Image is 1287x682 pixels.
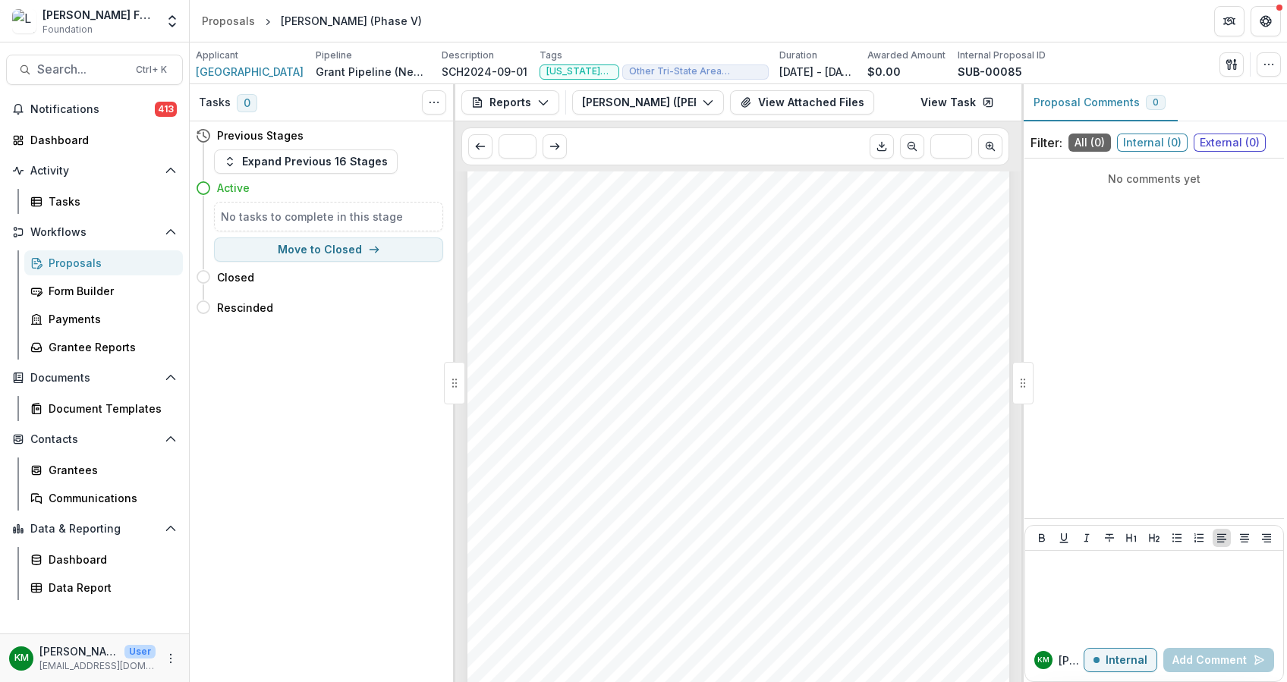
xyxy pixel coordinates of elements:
span: C.3 | Total Aid and Awards (C.1 +C.2) [500,200,722,213]
div: Dashboard [30,132,171,148]
button: Align Left [1213,529,1231,547]
span: E.2 | Kindly upload student aid information (screenshot or document). [500,332,924,344]
span: 0 [237,94,257,112]
div: Tasks [49,193,171,209]
button: Italicize [1078,529,1096,547]
div: Ctrl + K [133,61,170,78]
button: Add Comment [1163,648,1274,672]
a: Dashboard [24,547,183,572]
img: Lavelle Fund for the Blind [12,9,36,33]
p: Internal [1106,654,1147,667]
button: Reports [461,90,559,115]
button: View Attached Files [730,90,874,115]
span: E.2 | SAI range [500,375,590,388]
p: Awarded Amount [867,49,946,62]
p: [DATE] - [DATE] [779,64,855,80]
a: Document Templates [24,396,183,421]
h4: Closed [217,269,254,285]
a: View Task [911,90,1003,115]
button: More [162,649,180,668]
p: Grant Pipeline (New Grantees) [316,64,430,80]
p: [PERSON_NAME] [39,643,118,659]
span: Documents [30,372,159,385]
button: Get Help [1251,6,1281,36]
button: Notifications413 [6,97,183,121]
h3: Tasks [199,96,231,109]
span: Sliding Scale Rates based on E.2 SAI range: [500,420,717,431]
a: Grantees [24,457,183,482]
button: Scroll to previous page [468,134,492,159]
button: Internal [1084,648,1157,672]
button: Strike [1100,529,1119,547]
button: Align Right [1257,529,1276,547]
button: Open Activity [6,159,183,183]
div: Proposals [49,255,171,271]
span: E.1 | Student Aid Index from FAFSA (actual/annual) [500,288,808,300]
p: [EMAIL_ADDRESS][DOMAIN_NAME] [39,659,156,673]
button: Expand Previous 16 Stages [214,149,398,174]
div: [PERSON_NAME] (Phase V) [281,13,422,29]
button: Align Center [1235,529,1254,547]
a: Data Report [24,575,183,600]
h4: Rescinded [217,300,273,316]
span: $184.50 [500,260,540,271]
div: Grantee Reports [49,339,171,355]
span: [US_STATE][GEOGRAPHIC_DATA] [546,66,612,77]
span: Data & Reporting [30,523,159,536]
p: Pipeline [316,49,352,62]
span: $0.00 [500,536,527,547]
button: Open Documents [6,366,183,390]
span: applies. [500,623,547,636]
span: $28,780.50 [500,173,555,184]
div: Form Builder [49,283,171,299]
p: [PERSON_NAME] [1059,652,1084,668]
div: Proposals [202,13,255,29]
button: Scroll to previous page [900,134,924,159]
button: Open entity switcher [162,6,183,36]
span: Maximum of $15,000/semester for [GEOGRAPHIC_DATA], [GEOGRAPHIC_DATA], [GEOGRAPHIC_DATA], St. John... [500,593,1227,606]
span: [PERSON_NAME] [500,668,590,678]
span: 413 [155,102,177,117]
button: Scroll to next page [543,134,567,159]
span: 0 [1153,97,1159,108]
p: Duration [779,49,817,62]
a: Tasks [24,189,183,214]
a: [GEOGRAPHIC_DATA] [196,64,304,80]
p: Tags [540,49,562,62]
a: Communications [24,486,183,511]
button: Bullet List [1168,529,1186,547]
a: Grantee Reports [24,335,183,360]
a: Payments [24,306,183,332]
h5: No tasks to complete in this stage [221,209,436,225]
span: See attached files [500,347,587,358]
button: Open Workflows [6,220,183,244]
span: B= 75% [503,464,542,475]
p: Internal Proposal ID [958,49,1046,62]
div: Communications [49,490,171,506]
span: G | Was the Scholar Accepted as part of the [MEDICAL_DATA] Cohort? ([MEDICAL_DATA] [500,564,1042,577]
h4: Active [217,180,250,196]
button: Move to Closed [214,237,443,262]
h4: Previous Stages [217,127,304,143]
button: Download PDF [870,134,894,159]
button: Underline [1055,529,1073,547]
span: [GEOGRAPHIC_DATA]. Maximum of $10,000/semester for all other schools). Sliding scale [500,608,1046,621]
span: All ( 0 ) [1068,134,1111,152]
span: Activity [30,165,159,178]
a: Proposals [24,250,183,275]
span: Cohort rates apply for students accepted between Fall, 2020 - Spring 2022: [500,579,952,592]
a: Proposals [196,10,261,32]
p: Filter: [1031,134,1062,152]
div: Document Templates [49,401,171,416]
div: Kate Morris [1037,656,1049,664]
span: A. -$1,500 - $10,000 [500,391,599,402]
span: Internal ( 0 ) [1117,134,1188,152]
div: Grantees [49,462,171,478]
p: Description [442,49,494,62]
span: C= 50% x D| Balance of College Costs [503,479,693,489]
span: Foundation [42,23,93,36]
button: Heading 1 [1122,529,1141,547]
p: SCH2024-09-01 [442,64,527,80]
button: Open Contacts [6,427,183,451]
div: [PERSON_NAME] Fund for the Blind [42,7,156,23]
